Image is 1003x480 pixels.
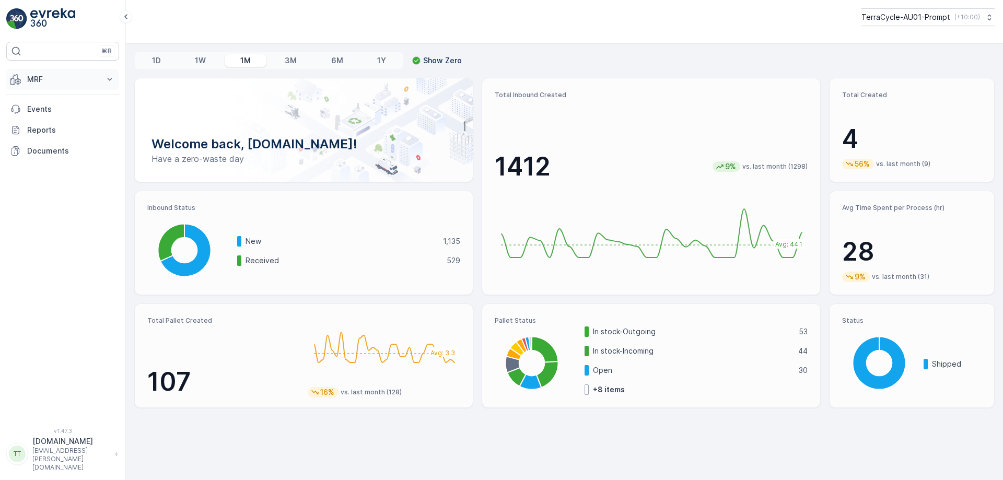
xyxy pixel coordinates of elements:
p: Status [842,317,982,325]
a: Events [6,99,119,120]
p: Show Zero [423,55,462,66]
p: 1D [152,55,161,66]
p: + 8 items [593,384,625,395]
p: Received [246,255,440,266]
p: Pallet Status [495,317,808,325]
p: vs. last month (1298) [742,162,808,171]
p: MRF [27,74,98,85]
p: 4 [842,123,982,155]
p: TerraCycle-AU01-Prompt [861,12,950,22]
p: 529 [447,255,460,266]
span: v 1.47.3 [6,428,119,434]
p: 9% [724,161,737,172]
p: 1,135 [443,236,460,247]
p: Total Inbound Created [495,91,808,99]
a: Documents [6,141,119,161]
p: vs. last month (128) [341,388,402,396]
button: MRF [6,69,119,90]
p: 56% [854,159,871,169]
p: 6M [331,55,343,66]
button: TerraCycle-AU01-Prompt(+10:00) [861,8,995,26]
div: TT [9,446,26,462]
p: vs. last month (31) [872,273,929,281]
p: Avg Time Spent per Process (hr) [842,204,982,212]
p: 1M [240,55,251,66]
p: In stock-Outgoing [593,326,792,337]
p: [EMAIL_ADDRESS][PERSON_NAME][DOMAIN_NAME] [32,447,110,472]
p: Total Created [842,91,982,99]
p: Events [27,104,115,114]
p: 1W [195,55,206,66]
p: 1412 [495,151,551,182]
p: Open [593,365,792,376]
p: 44 [798,346,808,356]
p: [DOMAIN_NAME] [32,436,110,447]
p: ( +10:00 ) [954,13,980,21]
p: 30 [799,365,808,376]
button: TT[DOMAIN_NAME][EMAIL_ADDRESS][PERSON_NAME][DOMAIN_NAME] [6,436,119,472]
p: 28 [842,236,982,267]
p: 107 [147,366,299,397]
img: logo_light-DOdMpM7g.png [30,8,75,29]
p: New [246,236,436,247]
p: 9% [854,272,867,282]
p: Shipped [932,359,982,369]
p: ⌘B [101,47,112,55]
a: Reports [6,120,119,141]
p: 3M [285,55,297,66]
p: 53 [799,326,808,337]
p: Reports [27,125,115,135]
p: vs. last month (9) [876,160,930,168]
p: Total Pallet Created [147,317,299,325]
p: 16% [319,387,335,397]
p: Have a zero-waste day [151,153,456,165]
p: 1Y [377,55,386,66]
img: logo [6,8,27,29]
p: Inbound Status [147,204,460,212]
p: In stock-Incoming [593,346,791,356]
p: Documents [27,146,115,156]
p: Welcome back, [DOMAIN_NAME]! [151,136,456,153]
